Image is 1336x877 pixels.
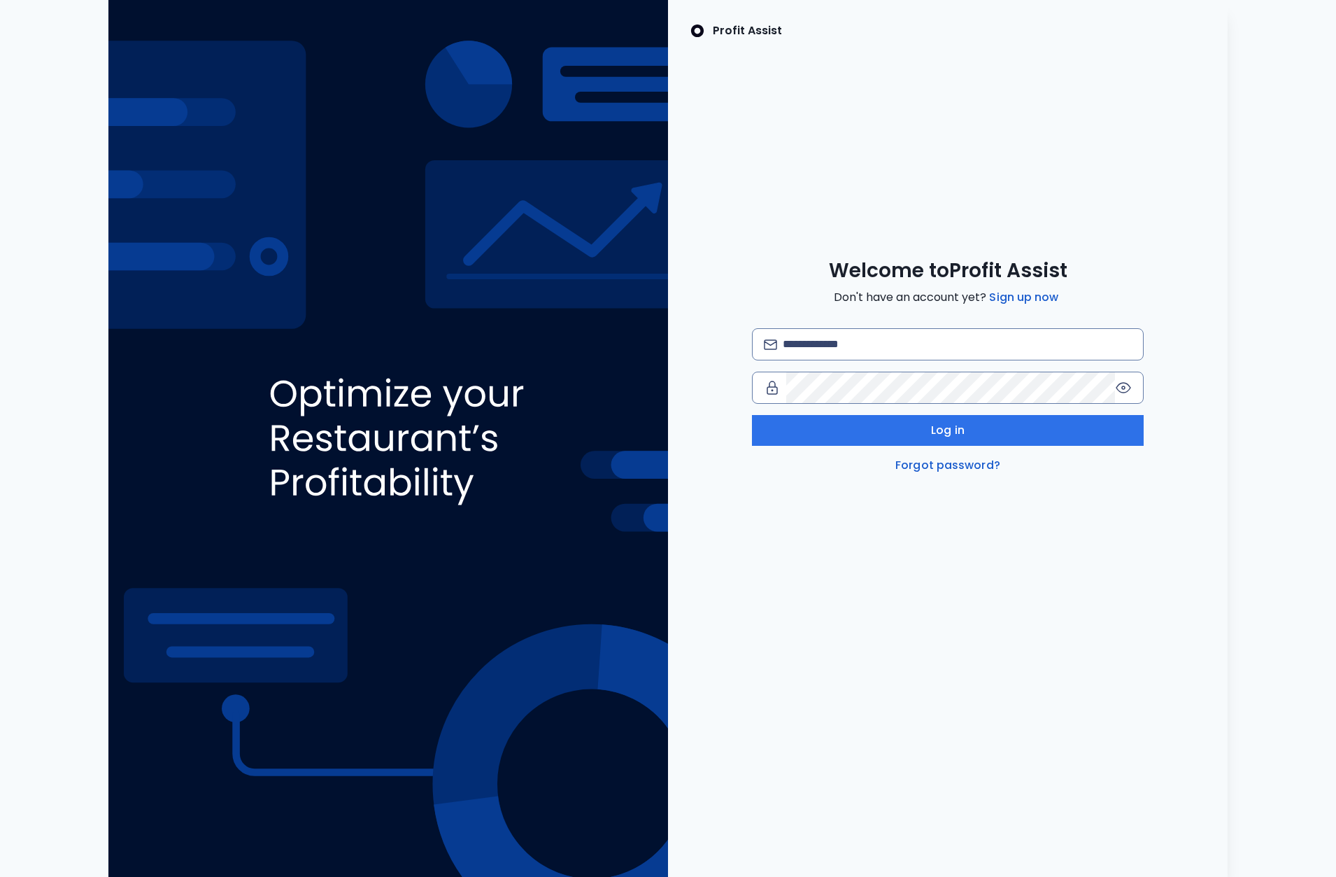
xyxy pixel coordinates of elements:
[986,289,1061,306] a: Sign up now
[834,289,1061,306] span: Don't have an account yet?
[713,22,782,39] p: Profit Assist
[752,415,1144,446] button: Log in
[931,422,965,439] span: Log in
[690,22,704,39] img: SpotOn Logo
[893,457,1003,474] a: Forgot password?
[829,258,1067,283] span: Welcome to Profit Assist
[764,339,777,350] img: email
